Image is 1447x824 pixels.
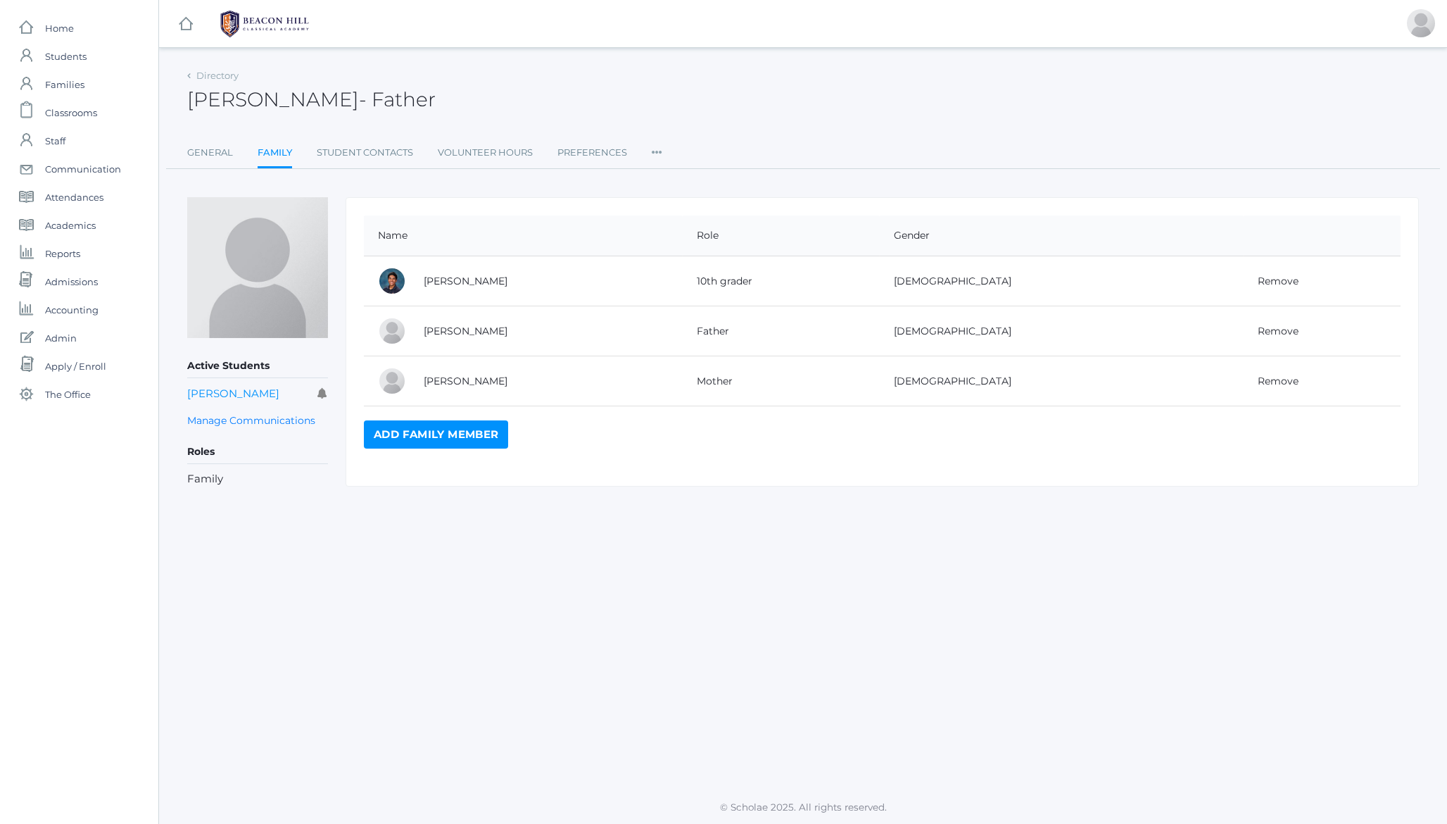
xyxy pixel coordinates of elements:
[880,356,1244,406] td: [DEMOGRAPHIC_DATA]
[424,325,507,337] a: [PERSON_NAME]
[880,256,1244,306] td: [DEMOGRAPHIC_DATA]
[187,413,315,429] a: Manage Communications
[45,70,84,99] span: Families
[683,306,880,356] td: Father
[45,127,65,155] span: Staff
[45,155,121,183] span: Communication
[159,800,1447,814] p: © Scholae 2025. All rights reserved.
[45,324,77,352] span: Admin
[187,354,328,378] h5: Active Students
[45,99,97,127] span: Classrooms
[45,42,87,70] span: Students
[880,216,1244,256] th: Gender
[364,420,508,449] a: Add Family Member
[1258,375,1298,387] a: Remove
[438,139,533,167] a: Volunteer Hours
[1258,325,1298,337] a: Remove
[424,275,507,287] a: [PERSON_NAME]
[45,211,96,239] span: Academics
[212,6,317,42] img: BHCALogos-05-308ed15e86a5a0abce9b8dd61676a3503ac9727e845dece92d48e8588c001991.png
[378,267,406,295] div: Patrick Ortega
[557,139,627,167] a: Preferences
[45,296,99,324] span: Accounting
[187,139,233,167] a: General
[1407,9,1435,37] div: Jason Roberts
[187,387,279,400] a: [PERSON_NAME]
[683,356,880,406] td: Mother
[364,216,683,256] th: Name
[880,306,1244,356] td: [DEMOGRAPHIC_DATA]
[359,87,436,111] span: - Father
[45,239,80,268] span: Reports
[1258,275,1298,287] a: Remove
[45,268,98,296] span: Admissions
[187,197,328,338] img: Patrick Ortega
[187,440,328,464] h5: Roles
[45,14,74,42] span: Home
[187,89,436,111] h2: [PERSON_NAME]
[187,471,328,487] li: Family
[378,367,406,395] div: Auxiliadora Martinez
[317,388,328,399] i: Receives communications for this student
[317,139,413,167] a: Student Contacts
[424,375,507,387] a: [PERSON_NAME]
[378,317,406,345] div: Patrick Ortega
[45,352,106,380] span: Apply / Enroll
[683,256,880,306] td: 10th grader
[45,380,91,408] span: The Office
[45,183,103,211] span: Attendances
[196,70,239,81] a: Directory
[683,216,880,256] th: Role
[258,139,292,169] a: Family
